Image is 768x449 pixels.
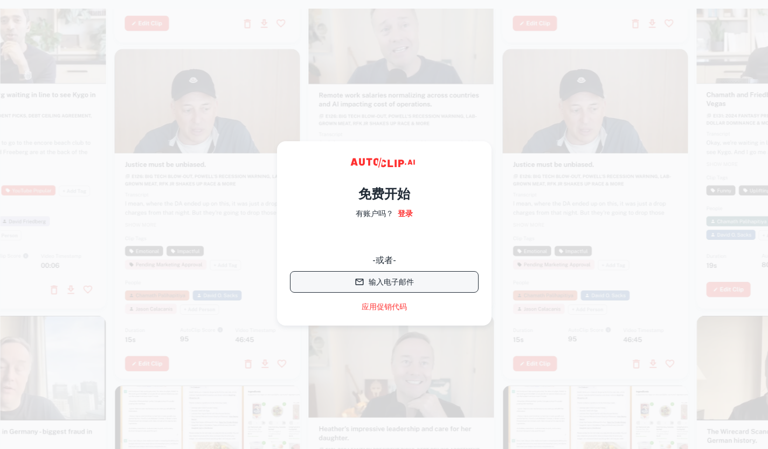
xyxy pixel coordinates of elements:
h4: 免费开始 [358,184,410,203]
button: 输入电子邮件 [290,271,479,293]
a: 应用促销代码 [362,301,407,313]
p: 有账户吗？ [356,208,393,219]
a: 登录 [398,208,413,219]
div: 使用谷歌账号登录。在新标签页中打开 [290,227,479,251]
iframe: “使用谷歌账号登录”按钮 [285,227,484,251]
div: -或者- [290,254,479,267]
